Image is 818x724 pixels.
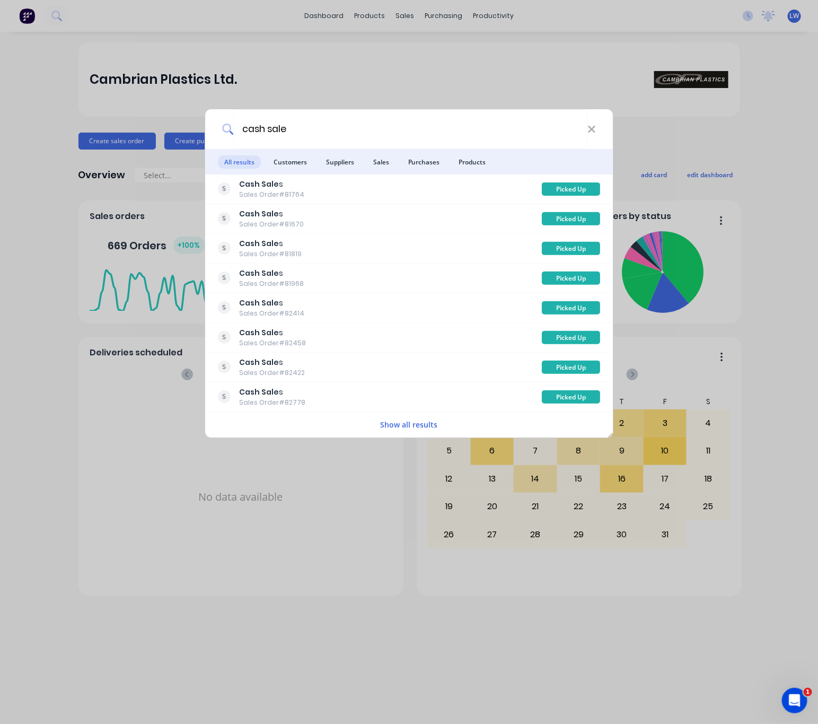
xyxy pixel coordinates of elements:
div: Sales Order #82422 [239,368,305,378]
div: Sales Order #81819 [239,249,302,259]
div: Picked Up [542,301,601,315]
iframe: Intercom live chat [782,688,807,713]
b: Cash Sale [239,268,279,278]
span: Purchases [402,155,446,169]
div: Picked Up [542,212,601,225]
input: Start typing a customer or supplier name to create a new order... [233,109,587,149]
span: Products [453,155,492,169]
span: 1 [804,688,812,696]
div: s [239,238,302,249]
div: Picked Up [542,361,601,374]
b: Cash Sale [239,179,279,189]
div: Picked Up [542,272,601,285]
b: Cash Sale [239,298,279,308]
div: s [239,298,304,309]
div: Sales Order #82778 [239,398,305,407]
b: Cash Sale [239,387,279,397]
div: Sales Order #82458 [239,338,306,348]
b: Cash Sale [239,208,279,219]
div: s [239,357,305,368]
div: s [239,387,305,398]
span: All results [218,155,261,169]
div: s [239,327,306,338]
b: Cash Sale [239,327,279,338]
button: Show all results [377,418,441,431]
div: Sales Order #81968 [239,279,304,289]
div: Picked Up [542,390,601,404]
span: Suppliers [320,155,360,169]
div: Sales Order #81764 [239,190,304,199]
div: Picked Up [542,182,601,196]
b: Cash Sale [239,357,279,368]
span: Sales [367,155,395,169]
div: Picked Up [542,242,601,255]
div: Sales Order #81670 [239,220,304,229]
div: Sales Order #82414 [239,309,304,318]
div: s [239,179,304,190]
div: Picked Up [542,331,601,344]
span: Customers [267,155,313,169]
div: s [239,208,304,220]
b: Cash Sale [239,238,279,249]
div: s [239,268,304,279]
